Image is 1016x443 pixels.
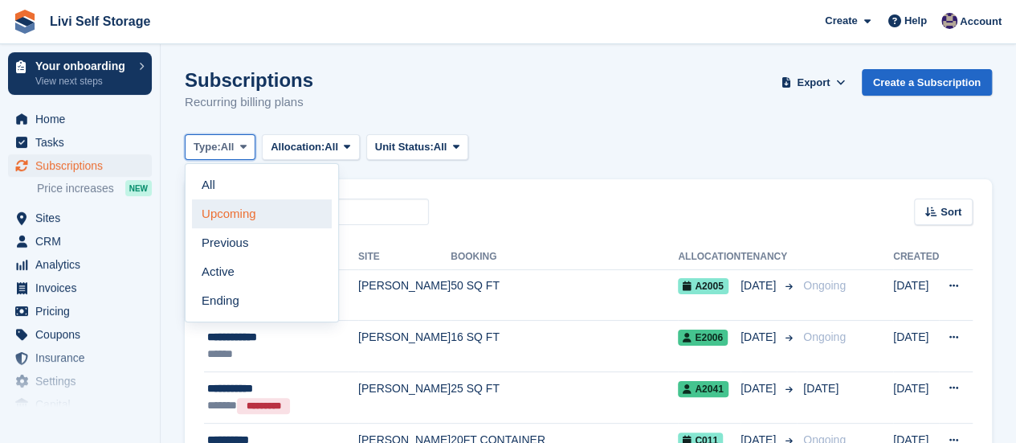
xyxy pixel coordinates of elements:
[893,244,939,270] th: Created
[893,321,939,372] td: [DATE]
[35,207,132,229] span: Sites
[271,139,324,155] span: Allocation:
[8,393,152,416] a: menu
[185,134,255,161] button: Type: All
[941,204,961,220] span: Sort
[8,154,152,177] a: menu
[366,134,468,161] button: Unit Status: All
[35,300,132,322] span: Pricing
[358,371,451,423] td: [PERSON_NAME]
[741,329,779,346] span: [DATE]
[941,13,957,29] img: Jim
[35,131,132,154] span: Tasks
[451,321,678,372] td: 16 SQ FT
[678,278,728,294] span: A2005
[893,371,939,423] td: [DATE]
[451,371,678,423] td: 25 SQ FT
[192,228,332,257] a: Previous
[451,244,678,270] th: Booking
[797,75,830,91] span: Export
[35,277,132,299] span: Invoices
[451,269,678,321] td: 50 SQ FT
[35,108,132,130] span: Home
[8,370,152,392] a: menu
[375,139,434,155] span: Unit Status:
[8,131,152,154] a: menu
[678,381,728,397] span: A2041
[741,380,779,397] span: [DATE]
[8,253,152,276] a: menu
[35,154,132,177] span: Subscriptions
[778,69,849,96] button: Export
[960,14,1002,30] span: Account
[803,382,839,395] span: [DATE]
[35,74,131,88] p: View next steps
[192,170,332,199] a: All
[221,139,235,155] span: All
[803,279,846,292] span: Ongoing
[741,277,779,294] span: [DATE]
[192,199,332,228] a: Upcoming
[194,139,221,155] span: Type:
[8,277,152,299] a: menu
[741,244,797,270] th: Tenancy
[825,13,857,29] span: Create
[358,244,451,270] th: Site
[37,181,114,196] span: Price increases
[803,330,846,343] span: Ongoing
[358,269,451,321] td: [PERSON_NAME]
[904,13,927,29] span: Help
[8,207,152,229] a: menu
[43,8,157,35] a: Livi Self Storage
[125,180,152,196] div: NEW
[262,134,360,161] button: Allocation: All
[678,330,728,346] span: E2006
[192,257,332,286] a: Active
[192,286,332,315] a: Ending
[324,139,338,155] span: All
[35,393,132,416] span: Capital
[678,244,741,270] th: Allocation
[35,347,132,369] span: Insurance
[434,139,447,155] span: All
[35,60,131,72] p: Your onboarding
[862,69,992,96] a: Create a Subscription
[35,253,132,276] span: Analytics
[13,10,37,34] img: stora-icon-8386f47178a22dfd0bd8f6a31ec36ba5ce8667c1dd55bd0f319d3a0aa187defe.svg
[37,179,152,197] a: Price increases NEW
[35,370,132,392] span: Settings
[8,230,152,252] a: menu
[35,323,132,346] span: Coupons
[8,347,152,369] a: menu
[185,69,313,91] h1: Subscriptions
[358,321,451,372] td: [PERSON_NAME]
[8,300,152,322] a: menu
[185,93,313,112] p: Recurring billing plans
[35,230,132,252] span: CRM
[8,52,152,95] a: Your onboarding View next steps
[893,269,939,321] td: [DATE]
[8,323,152,346] a: menu
[8,108,152,130] a: menu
